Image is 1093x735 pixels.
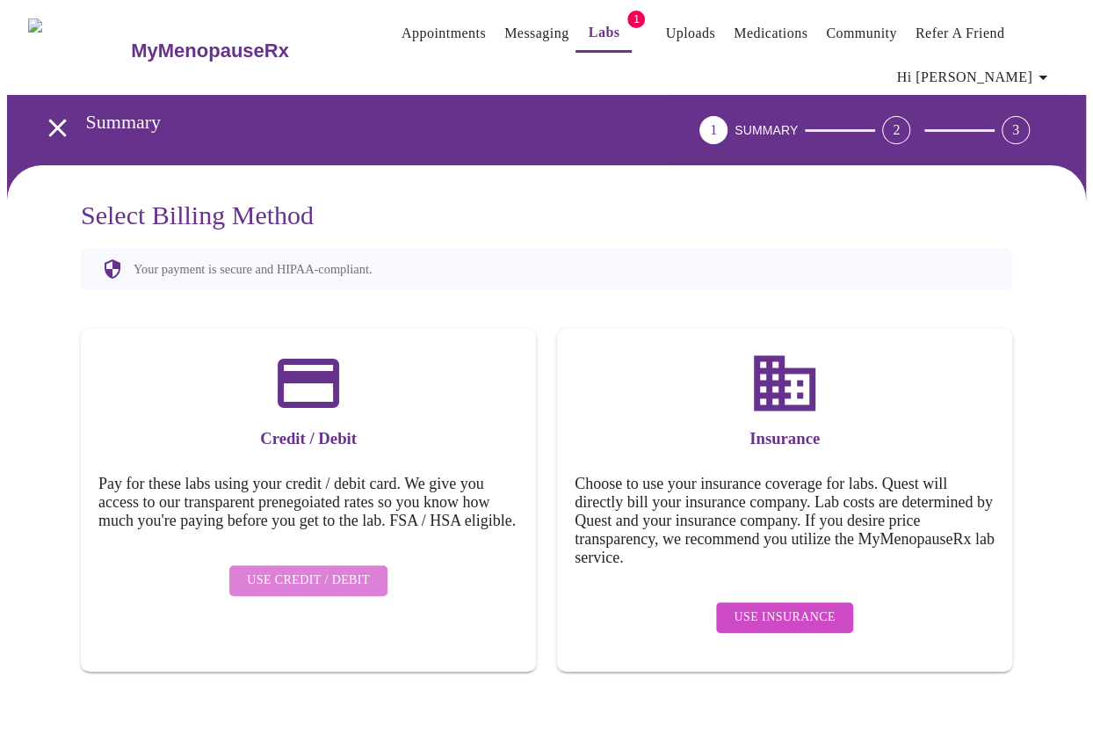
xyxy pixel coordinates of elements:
h3: Insurance [575,429,995,448]
h3: MyMenopauseRx [131,40,289,62]
h3: Summary [86,111,602,134]
span: SUMMARY [735,123,798,137]
button: Messaging [497,16,575,51]
button: Use Credit / Debit [229,565,387,596]
button: Use Insurance [716,602,852,633]
button: Community [819,16,904,51]
button: Hi [PERSON_NAME] [890,60,1060,95]
a: Messaging [504,21,568,46]
p: Your payment is secure and HIPAA-compliant. [134,262,372,277]
h3: Credit / Debit [98,429,518,448]
h5: Choose to use your insurance coverage for labs. Quest will directly bill your insurance company. ... [575,475,995,567]
img: MyMenopauseRx Logo [28,18,129,84]
div: 3 [1002,116,1030,144]
span: Use Credit / Debit [247,570,370,592]
div: 1 [699,116,727,144]
a: Labs [589,20,620,45]
span: Use Insurance [734,607,835,629]
a: Community [826,21,897,46]
button: Uploads [658,16,722,51]
div: 2 [882,116,910,144]
a: Refer a Friend [916,21,1005,46]
span: 1 [627,11,645,28]
button: Appointments [394,16,493,51]
a: Medications [734,21,807,46]
button: Medications [727,16,814,51]
h3: Select Billing Method [81,200,1012,230]
span: Hi [PERSON_NAME] [897,65,1053,90]
a: MyMenopauseRx [129,20,359,82]
button: open drawer [32,102,83,154]
a: Uploads [665,21,715,46]
button: Labs [575,15,632,53]
h5: Pay for these labs using your credit / debit card. We give you access to our transparent prenegoi... [98,475,518,530]
button: Refer a Friend [908,16,1012,51]
a: Appointments [402,21,486,46]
